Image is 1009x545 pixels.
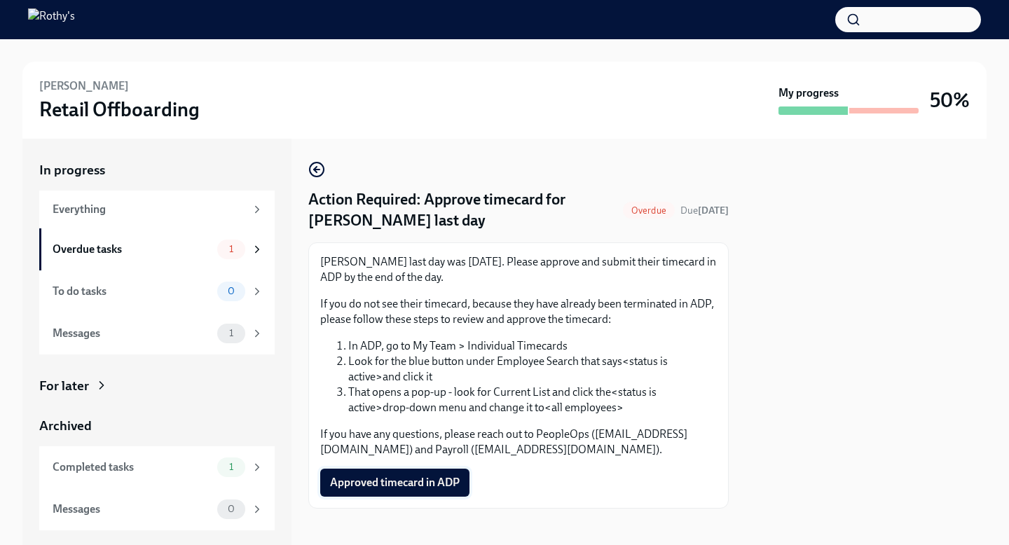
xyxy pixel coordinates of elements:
[53,284,212,299] div: To do tasks
[221,462,242,472] span: 1
[39,191,275,228] a: Everything
[39,377,275,395] a: For later
[39,488,275,530] a: Messages0
[53,502,212,517] div: Messages
[348,338,717,354] li: In ADP, go to My Team > Individual Timecards
[330,476,460,490] span: Approved timecard in ADP
[39,377,89,395] div: For later
[53,242,212,257] div: Overdue tasks
[680,204,729,217] span: September 18th, 2025 12:00
[39,228,275,270] a: Overdue tasks1
[53,460,212,475] div: Completed tasks
[308,189,617,231] h4: Action Required: Approve timecard for [PERSON_NAME] last day
[39,97,200,122] h3: Retail Offboarding
[778,85,839,101] strong: My progress
[39,161,275,179] a: In progress
[53,326,212,341] div: Messages
[221,328,242,338] span: 1
[39,417,275,435] a: Archived
[320,427,717,457] p: If you have any questions, please reach out to PeopleOps ([EMAIL_ADDRESS][DOMAIN_NAME]) and Payro...
[39,270,275,312] a: To do tasks0
[680,205,729,216] span: Due
[623,205,675,216] span: Overdue
[39,312,275,354] a: Messages1
[39,446,275,488] a: Completed tasks1
[320,469,469,497] button: Approved timecard in ADP
[320,254,717,285] p: [PERSON_NAME] last day was [DATE]. Please approve and submit their timecard in ADP by the end of ...
[219,286,243,296] span: 0
[320,296,717,327] p: If you do not see their timecard, because they have already been terminated in ADP, please follow...
[930,88,970,113] h3: 50%
[221,244,242,254] span: 1
[53,202,245,217] div: Everything
[698,205,729,216] strong: [DATE]
[39,78,129,94] h6: [PERSON_NAME]
[348,385,717,415] li: That opens a pop-up - look for Current List and click the <status is active> drop-down menu and c...
[28,8,75,31] img: Rothy's
[348,354,717,385] li: Look for the blue button under Employee Search that says <status is active> and click it
[219,504,243,514] span: 0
